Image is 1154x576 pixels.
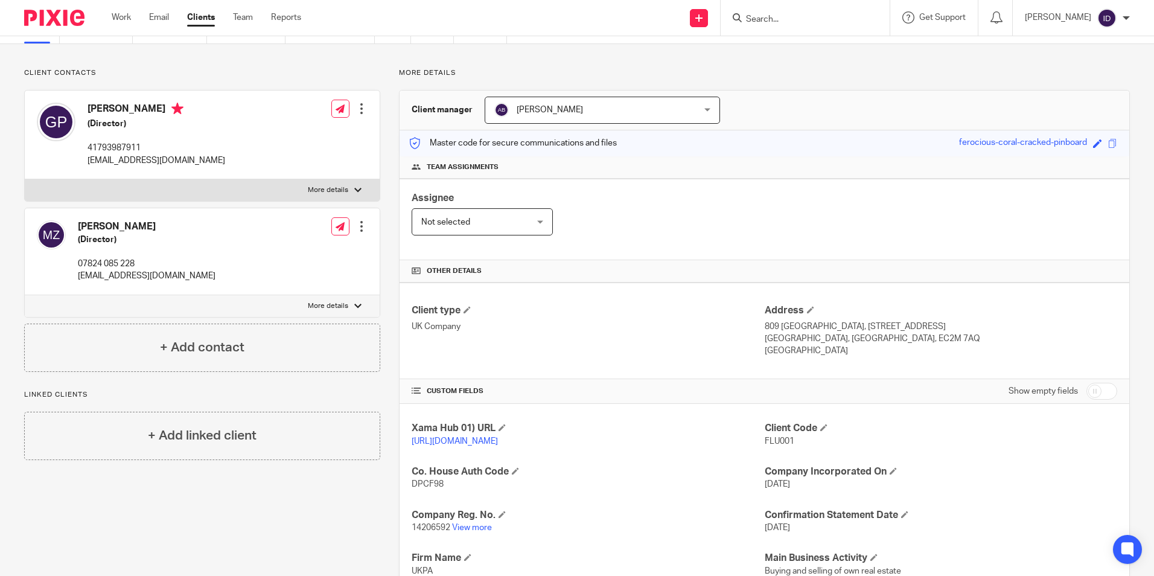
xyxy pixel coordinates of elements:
a: [URL][DOMAIN_NAME] [412,437,498,446]
h4: Company Reg. No. [412,509,764,522]
h4: Main Business Activity [765,552,1117,565]
a: Reports [271,11,301,24]
h4: [PERSON_NAME] [88,103,225,118]
h4: Confirmation Statement Date [765,509,1117,522]
img: svg%3E [37,220,66,249]
p: More details [399,68,1130,78]
h5: (Director) [88,118,225,130]
h4: Address [765,304,1117,317]
h4: Client Code [765,422,1117,435]
img: svg%3E [1097,8,1117,28]
p: 07824 085 228 [78,258,215,270]
p: 809 [GEOGRAPHIC_DATA], [STREET_ADDRESS] [765,321,1117,333]
h4: [PERSON_NAME] [78,220,215,233]
span: Buying and selling of own real estate [765,567,901,575]
h5: (Director) [78,234,215,246]
img: svg%3E [37,103,75,141]
p: 41793987911 [88,142,225,154]
a: View more [452,523,492,532]
span: Other details [427,266,482,276]
h4: Client type [412,304,764,317]
a: Email [149,11,169,24]
h4: Firm Name [412,552,764,565]
h4: Xama Hub 01) URL [412,422,764,435]
span: [DATE] [765,523,790,532]
p: [EMAIL_ADDRESS][DOMAIN_NAME] [78,270,215,282]
img: Pixie [24,10,84,26]
span: Assignee [412,193,454,203]
p: Master code for secure communications and files [409,137,617,149]
span: Not selected [421,218,470,226]
h3: Client manager [412,104,473,116]
div: ferocious-coral-cracked-pinboard [959,136,1087,150]
h4: Company Incorporated On [765,466,1117,478]
i: Primary [171,103,183,115]
span: [PERSON_NAME] [517,106,583,114]
h4: + Add linked client [148,426,257,445]
input: Search [745,14,853,25]
p: Client contacts [24,68,380,78]
h4: + Add contact [160,338,244,357]
p: More details [308,301,348,311]
p: [EMAIL_ADDRESS][DOMAIN_NAME] [88,155,225,167]
a: Work [112,11,131,24]
img: svg%3E [494,103,509,117]
a: Team [233,11,253,24]
span: [DATE] [765,480,790,488]
span: Get Support [919,13,966,22]
span: DPCF98 [412,480,444,488]
span: UKPA [412,567,433,575]
p: [GEOGRAPHIC_DATA], [GEOGRAPHIC_DATA], EC2M 7AQ [765,333,1117,345]
p: Linked clients [24,390,380,400]
label: Show empty fields [1009,385,1078,397]
h4: CUSTOM FIELDS [412,386,764,396]
span: FLU001 [765,437,794,446]
span: 14206592 [412,523,450,532]
a: Clients [187,11,215,24]
p: [PERSON_NAME] [1025,11,1091,24]
p: UK Company [412,321,764,333]
p: [GEOGRAPHIC_DATA] [765,345,1117,357]
span: Team assignments [427,162,499,172]
p: More details [308,185,348,195]
h4: Co. House Auth Code [412,466,764,478]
